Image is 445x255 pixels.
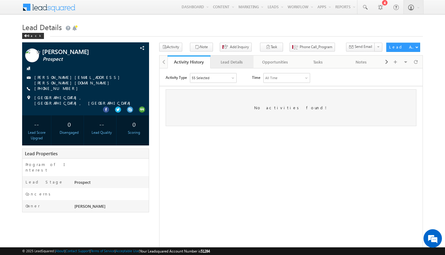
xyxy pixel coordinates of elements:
a: Back [22,33,47,38]
div: Sales Activity,Program,Email Bounced,Email Link Clicked,Email Marked Spam & 50 more.. [31,5,77,14]
a: Notes [340,56,383,68]
span: Send Email [355,44,372,49]
span: 51284 [201,249,210,253]
a: Tasks [297,56,340,68]
a: Opportunities [254,56,297,68]
button: Activity [159,43,182,52]
img: Profile photo [25,48,39,64]
div: Lead Actions [389,44,415,50]
div: -- [89,118,115,130]
span: Phone Call_Program [300,44,332,50]
label: Lead Stage [26,179,63,185]
button: Add Inquiry [220,43,252,52]
span: Lead Details [22,22,62,32]
div: Disengaged [56,130,82,135]
button: Send Email [346,43,375,52]
div: Lead Details [215,58,248,66]
div: Opportunities [258,58,291,66]
div: Back [22,33,44,39]
div: Scoring [121,130,147,135]
span: Time [93,5,101,14]
a: Terms of Service [91,249,115,253]
div: All Time [106,7,118,12]
button: Lead Actions [386,43,420,52]
span: [GEOGRAPHIC_DATA], [GEOGRAPHIC_DATA], [GEOGRAPHIC_DATA] [34,95,137,106]
div: Activity History [172,59,206,65]
div: Lead Quality [89,130,115,135]
a: [PERSON_NAME][EMAIL_ADDRESS][PERSON_NAME][DOMAIN_NAME] [34,75,123,85]
button: Note [190,43,213,52]
label: Concerns [26,191,53,197]
div: Lead Score Upgrad [24,130,49,141]
label: Program of Interest [26,162,68,173]
span: Activity Type [6,5,27,14]
div: No activities found! [6,21,257,58]
div: 0 [56,118,82,130]
button: Task [260,43,283,52]
a: Contact Support [65,249,90,253]
div: 55 Selected [32,7,50,12]
span: [PHONE_NUMBER] [34,86,81,92]
div: 0 [121,118,147,130]
div: Notes [345,58,377,66]
span: [PERSON_NAME] [74,203,105,209]
label: Owner [26,203,40,209]
span: [PERSON_NAME] [42,48,120,55]
span: Your Leadsquared Account Number is [140,249,210,253]
div: Prospect [73,179,148,188]
div: -- [24,118,49,130]
a: Lead Details [211,56,254,68]
span: Add Inquiry [230,44,249,50]
a: About [56,249,65,253]
div: Tasks [302,58,334,66]
a: Acceptable Use [116,249,139,253]
span: Prospect [43,56,121,62]
span: © 2025 LeadSquared | | | | | [22,248,210,254]
button: Phone Call_Program [289,43,335,52]
a: Activity History [167,56,211,68]
span: Lead Properties [25,150,57,156]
